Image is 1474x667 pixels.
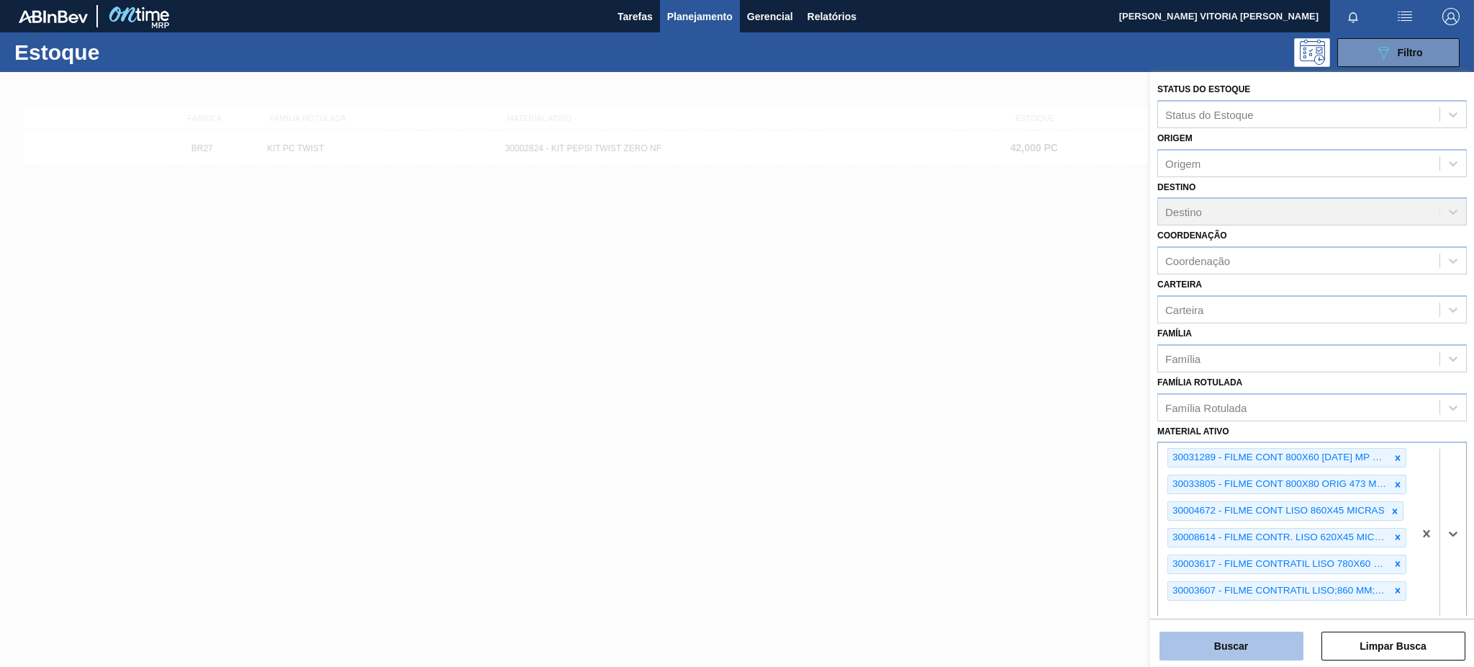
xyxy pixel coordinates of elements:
[1396,8,1414,25] img: userActions
[1157,328,1192,339] label: Família
[1165,157,1201,169] div: Origem
[1157,133,1193,143] label: Origem
[1157,182,1195,192] label: Destino
[1168,502,1387,520] div: 30004672 - FILME CONT LISO 860X45 MICRAS
[14,44,232,61] h1: Estoque
[808,8,856,25] span: Relatórios
[618,8,653,25] span: Tarefas
[1165,303,1203,315] div: Carteira
[1165,108,1254,120] div: Status do Estoque
[1294,38,1330,67] div: Pogramando: nenhum usuário selecionado
[1168,582,1390,600] div: 30003607 - FILME CONTRATIL LISO;860 MM;50 MICRA;INS
[1168,529,1390,547] div: 30008614 - FILME CONTR. LISO 620X45 MICRAS
[1165,401,1247,413] div: Família Rotulada
[1442,8,1460,25] img: Logout
[1168,449,1390,467] div: 30031289 - FILME CONT 800X60 [DATE] MP C12 429
[1330,6,1376,27] button: Notificações
[1168,475,1390,493] div: 30033805 - FILME CONT 800X80 ORIG 473 MP C12 429
[1157,377,1242,388] label: Família Rotulada
[1157,230,1227,241] label: Coordenação
[19,10,88,23] img: TNhmsLtSVTkK8tSr43FrP2fwEKptu5GPRR3wAAAABJRU5ErkJggg==
[1157,84,1250,94] label: Status do Estoque
[1398,47,1423,58] span: Filtro
[1157,426,1229,437] label: Material ativo
[667,8,733,25] span: Planejamento
[747,8,793,25] span: Gerencial
[1168,555,1390,573] div: 30003617 - FILME CONTRATIL LISO 780X60 MICRA;FILME
[1165,352,1201,364] div: Família
[1157,279,1202,290] label: Carteira
[1337,38,1460,67] button: Filtro
[1165,255,1230,267] div: Coordenação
